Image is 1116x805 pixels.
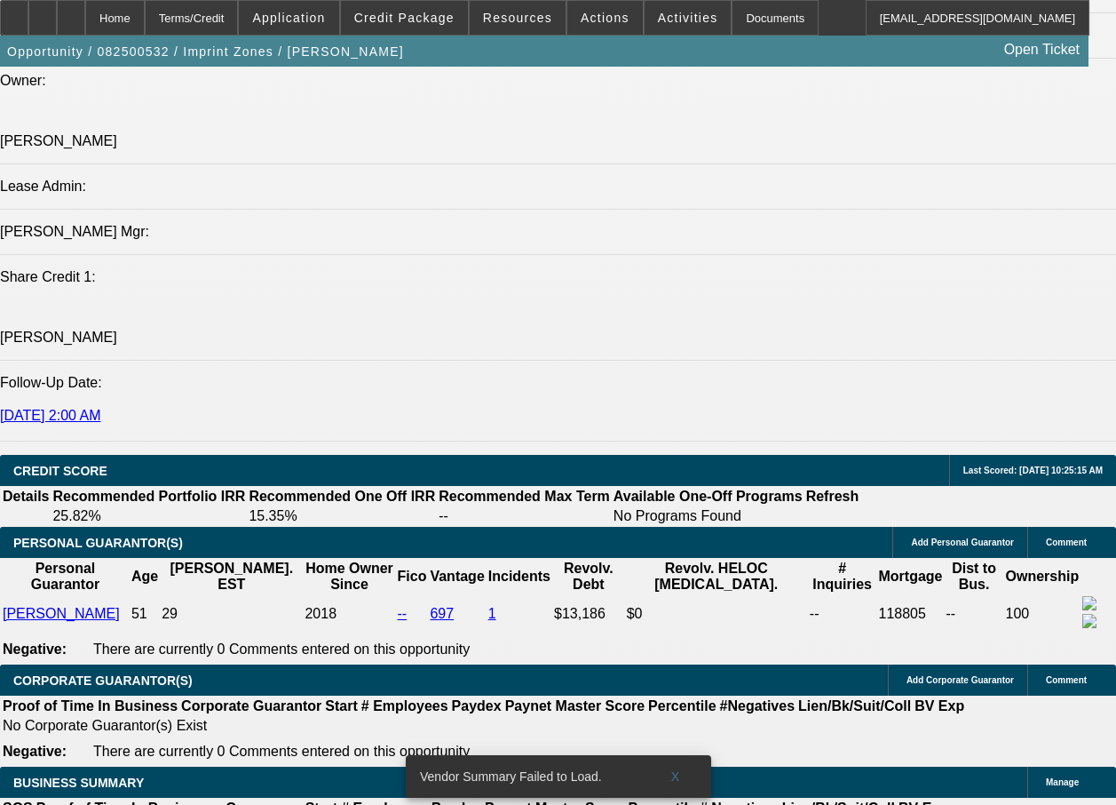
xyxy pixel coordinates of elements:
[914,698,964,713] b: BV Exp
[1005,595,1080,633] td: 100
[239,1,338,35] button: Application
[361,698,448,713] b: # Employees
[798,698,911,713] b: Lien/Bk/Suit/Coll
[648,698,716,713] b: Percentile
[452,698,502,713] b: Paydex
[658,11,718,25] span: Activities
[654,561,778,592] b: Revolv. HELOC [MEDICAL_DATA].
[398,569,427,584] b: Fico
[31,561,99,592] b: Personal Guarantor
[305,606,336,621] span: 2018
[911,538,1014,547] span: Add Personal Guarantor
[131,595,159,633] td: 51
[581,11,629,25] span: Actions
[997,35,1087,65] a: Open Ticket
[812,561,872,592] b: # Inquiries
[952,561,996,592] b: Dist to Bus.
[51,488,246,506] th: Recommended Portfolio IRR
[438,488,611,506] th: Recommended Max Term
[248,507,436,525] td: 15.35%
[13,464,107,478] span: CREDIT SCORE
[878,569,942,584] b: Mortgage
[181,698,321,713] b: Corporate Guarantor
[13,776,144,790] span: BUSINESS SUMMARY
[406,755,647,798] div: Vendor Summary Failed to Load.
[161,595,302,633] td: 29
[505,698,645,713] b: Paynet Master Score
[1082,596,1096,610] img: facebook-icon.png
[438,507,611,525] td: --
[3,642,67,657] b: Negative:
[613,507,803,525] td: No Programs Found
[626,595,807,633] td: $0
[1046,538,1087,547] span: Comment
[906,675,1014,685] span: Add Corporate Guarantor
[1082,614,1096,628] img: linkedin-icon.png
[470,1,566,35] button: Resources
[341,1,468,35] button: Credit Package
[252,11,325,25] span: Application
[720,698,795,713] b: #Negatives
[963,466,1103,475] span: Last Scored: [DATE] 10:25:15 AM
[613,488,803,506] th: Available One-Off Programs
[13,673,193,688] span: CORPORATE GUARANTOR(S)
[670,769,680,784] span: X
[564,561,613,592] b: Revolv. Debt
[305,561,393,592] b: Home Owner Since
[2,697,178,715] th: Proof of Time In Business
[1006,569,1080,584] b: Ownership
[945,595,1002,633] td: --
[430,569,484,584] b: Vantage
[805,488,860,506] th: Refresh
[488,569,550,584] b: Incidents
[248,488,436,506] th: Recommended One Off IRR
[2,488,50,506] th: Details
[93,642,470,657] span: There are currently 0 Comments entered on this opportunity
[3,744,67,759] b: Negative:
[51,507,246,525] td: 25.82%
[483,11,552,25] span: Resources
[3,606,120,621] a: [PERSON_NAME]
[1046,675,1087,685] span: Comment
[430,606,454,621] a: 697
[553,595,624,633] td: $13,186
[488,606,496,621] a: 1
[13,536,183,550] span: PERSONAL GUARANTOR(S)
[645,1,732,35] button: Activities
[354,11,455,25] span: Credit Package
[647,761,704,793] button: X
[2,717,972,735] td: No Corporate Guarantor(s) Exist
[93,744,470,759] span: There are currently 0 Comments entered on this opportunity
[325,698,357,713] b: Start
[131,569,158,584] b: Age
[1046,777,1079,787] span: Manage
[398,606,408,621] a: --
[567,1,643,35] button: Actions
[7,44,404,59] span: Opportunity / 082500532 / Imprint Zones / [PERSON_NAME]
[877,595,943,633] td: 118805
[170,561,293,592] b: [PERSON_NAME]. EST
[809,595,876,633] td: --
